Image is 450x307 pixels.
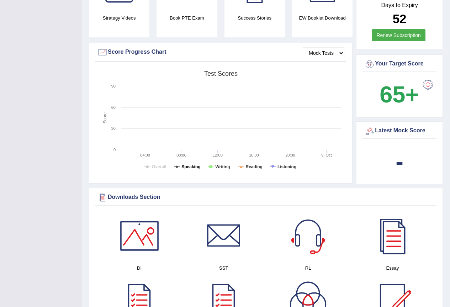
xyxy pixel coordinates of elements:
h4: DI [101,264,178,272]
h4: Days to Expiry [364,2,435,9]
div: Latest Mock Score [364,126,435,136]
text: 16:00 [249,153,259,157]
text: 60 [111,105,116,110]
text: 08:00 [176,153,186,157]
tspan: 9. Oct [321,153,332,157]
tspan: Listening [277,164,296,169]
b: 52 [393,12,407,26]
tspan: Writing [215,164,230,169]
text: 0 [113,148,116,152]
text: 30 [111,126,116,131]
text: 20:00 [285,153,295,157]
b: 65+ [380,81,419,107]
h4: SST [185,264,262,272]
h4: Strategy Videos [89,14,149,22]
div: Downloads Section [97,192,435,203]
div: Score Progress Chart [97,47,344,58]
b: - [396,148,403,174]
tspan: Test scores [204,70,238,77]
tspan: Reading [246,164,263,169]
text: 12:00 [213,153,223,157]
h4: EW Booklet Download [292,14,353,22]
h4: RL [270,264,347,272]
h4: Essay [354,264,431,272]
h4: Success Stories [224,14,285,22]
tspan: Speaking [181,164,200,169]
div: Your Target Score [364,59,435,69]
h4: Book PTE Exam [157,14,217,22]
text: 04:00 [140,153,150,157]
a: Renew Subscription [372,29,425,41]
tspan: Overall [152,164,166,169]
tspan: Score [102,112,107,124]
text: 90 [111,84,116,88]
